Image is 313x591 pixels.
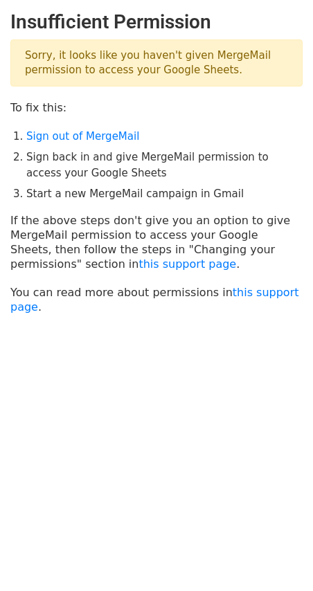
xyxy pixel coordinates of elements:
[26,130,139,143] a: Sign out of MergeMail
[10,10,303,34] h2: Insufficient Permission
[138,257,236,271] a: this support page
[26,186,303,202] li: Start a new MergeMail campaign in Gmail
[10,286,299,313] a: this support page
[244,525,313,591] iframe: Chat Widget
[26,149,303,181] li: Sign back in and give MergeMail permission to access your Google Sheets
[10,213,303,271] p: If the above steps don't give you an option to give MergeMail permission to access your Google Sh...
[10,100,303,115] p: To fix this:
[10,39,303,87] p: Sorry, it looks like you haven't given MergeMail permission to access your Google Sheets.
[10,285,303,314] p: You can read more about permissions in .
